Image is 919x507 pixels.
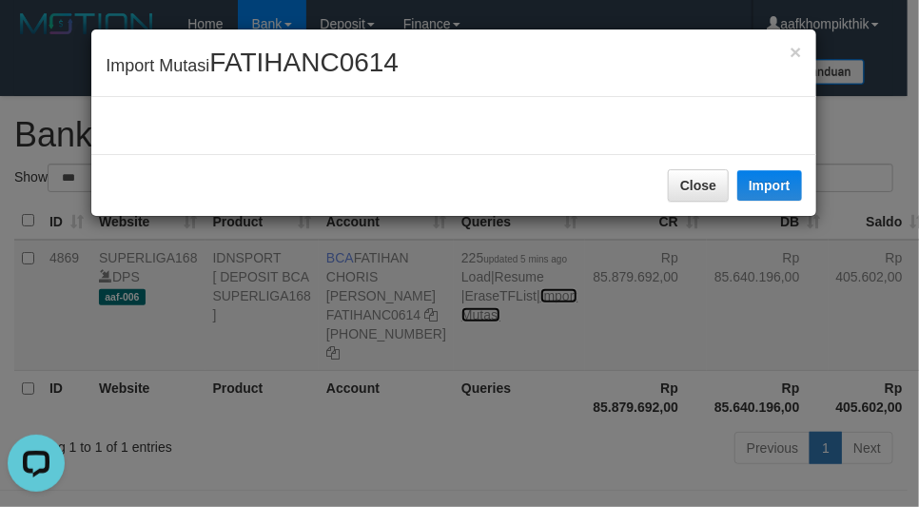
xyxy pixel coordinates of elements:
[790,41,801,63] span: ×
[106,56,399,75] span: Import Mutasi
[790,42,801,62] button: Close
[668,169,729,202] button: Close
[209,48,399,77] span: FATIHANC0614
[737,170,802,201] button: Import
[8,8,65,65] button: Open LiveChat chat widget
